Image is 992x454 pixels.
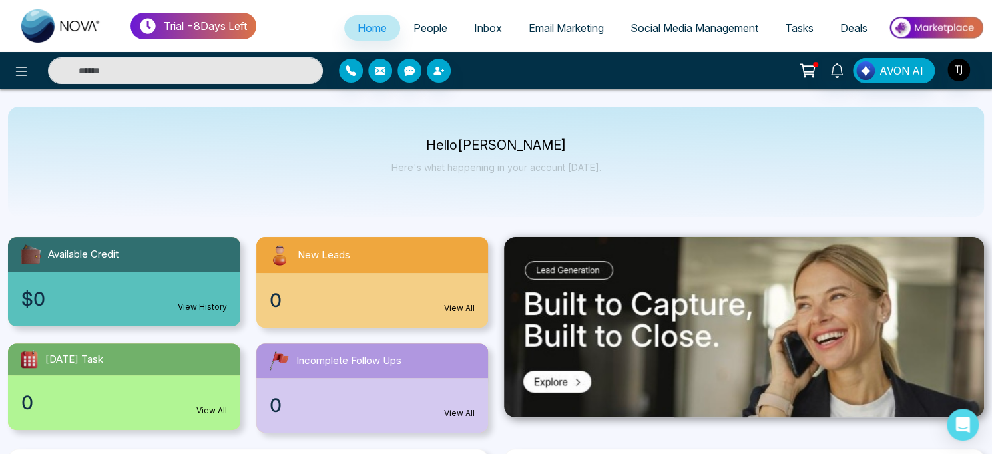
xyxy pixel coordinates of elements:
[630,21,758,35] span: Social Media Management
[298,248,350,263] span: New Leads
[529,21,604,35] span: Email Marketing
[504,237,984,417] img: .
[947,59,970,81] img: User Avatar
[19,349,40,370] img: todayTask.svg
[827,15,881,41] a: Deals
[21,9,101,43] img: Nova CRM Logo
[196,405,227,417] a: View All
[515,15,617,41] a: Email Marketing
[267,349,291,373] img: followUps.svg
[21,285,45,313] span: $0
[270,286,282,314] span: 0
[444,302,475,314] a: View All
[248,343,497,433] a: Incomplete Follow Ups0View All
[164,18,247,34] p: Trial - 8 Days Left
[785,21,814,35] span: Tasks
[617,15,772,41] a: Social Media Management
[413,21,447,35] span: People
[400,15,461,41] a: People
[178,301,227,313] a: View History
[887,13,984,43] img: Market-place.gif
[391,140,601,151] p: Hello [PERSON_NAME]
[21,389,33,417] span: 0
[45,352,103,367] span: [DATE] Task
[444,407,475,419] a: View All
[840,21,868,35] span: Deals
[947,409,979,441] div: Open Intercom Messenger
[879,63,923,79] span: AVON AI
[772,15,827,41] a: Tasks
[853,58,935,83] button: AVON AI
[391,162,601,173] p: Here's what happening in your account [DATE].
[461,15,515,41] a: Inbox
[358,21,387,35] span: Home
[19,242,43,266] img: availableCredit.svg
[267,242,292,268] img: newLeads.svg
[344,15,400,41] a: Home
[270,391,282,419] span: 0
[48,247,119,262] span: Available Credit
[296,353,401,369] span: Incomplete Follow Ups
[248,237,497,328] a: New Leads0View All
[856,61,875,80] img: Lead Flow
[474,21,502,35] span: Inbox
